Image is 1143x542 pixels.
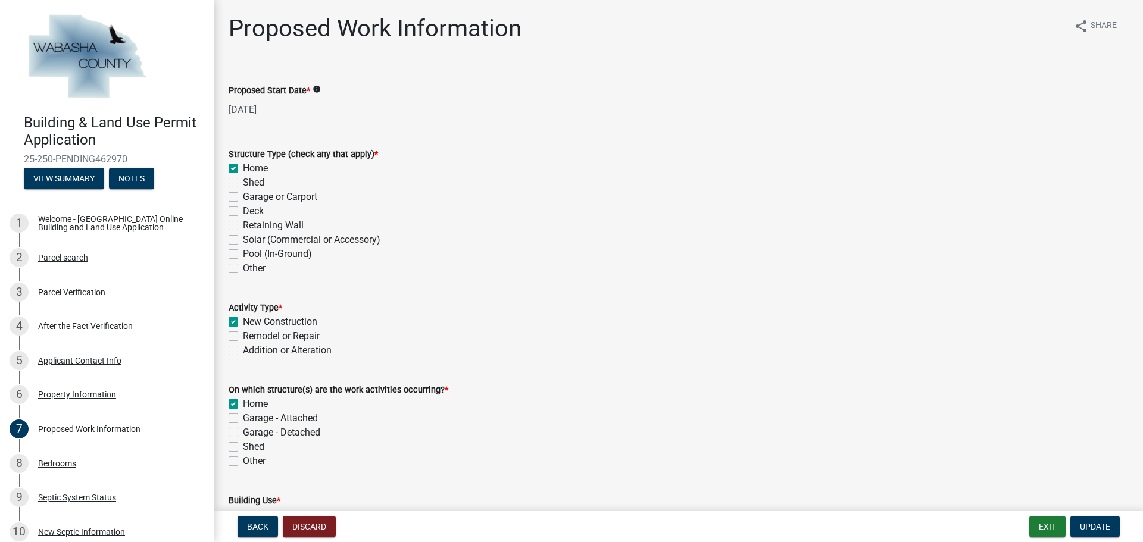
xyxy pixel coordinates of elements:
label: Remodel or Repair [243,329,320,343]
span: Back [247,522,268,531]
div: Welcome - [GEOGRAPHIC_DATA] Online Building and Land Use Application [38,215,195,231]
div: 5 [10,351,29,370]
div: 10 [10,522,29,541]
label: Home [243,161,268,176]
wm-modal-confirm: Summary [24,174,104,184]
div: 1 [10,214,29,233]
img: Wabasha County, Minnesota [24,12,150,102]
h1: Proposed Work Information [229,14,521,43]
button: View Summary [24,168,104,189]
button: Back [238,516,278,537]
label: Addition or Alteration [243,343,332,358]
i: share [1074,19,1088,33]
span: 25-250-PENDING462970 [24,153,190,165]
label: Pool (In-Ground) [243,247,312,261]
div: Applicant Contact Info [38,356,121,365]
div: Septic System Status [38,493,116,502]
div: Property Information [38,390,116,399]
label: Activity Type [229,304,282,312]
label: Other [243,261,266,275]
wm-modal-confirm: Notes [109,174,154,184]
button: Discard [283,516,336,537]
label: Shed [243,176,264,190]
input: mm/dd/yyyy [229,98,338,122]
label: Shed [243,440,264,454]
label: Solar (Commercial or Accessory) [243,233,380,247]
label: Other [243,454,266,468]
i: info [313,85,321,93]
div: After the Fact Verification [38,322,133,330]
span: Share [1091,19,1117,33]
div: 7 [10,419,29,438]
label: Retaining Wall [243,218,304,233]
label: Building Use [229,497,280,505]
label: Garage or Carport [243,190,317,204]
label: Proposed Start Date [229,87,310,95]
div: 4 [10,317,29,336]
div: Proposed Work Information [38,425,140,433]
span: Update [1080,522,1110,531]
div: 9 [10,488,29,507]
label: Deck [243,204,264,218]
label: Home [243,397,268,411]
div: Parcel Verification [38,288,105,296]
button: Notes [109,168,154,189]
div: New Septic Information [38,528,125,536]
h4: Building & Land Use Permit Application [24,114,205,149]
label: On which structure(s) are the work activities occurring? [229,386,448,394]
div: 6 [10,385,29,404]
button: Update [1070,516,1120,537]
div: 8 [10,454,29,473]
label: Garage - Attached [243,411,318,425]
div: Parcel search [38,253,88,262]
label: New Construction [243,315,317,329]
div: 3 [10,283,29,302]
div: 2 [10,248,29,267]
div: Bedrooms [38,459,76,468]
label: Garage - Detached [243,425,320,440]
button: Exit [1029,516,1066,537]
button: shareShare [1064,14,1126,37]
label: Structure Type (check any that apply) [229,151,378,159]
